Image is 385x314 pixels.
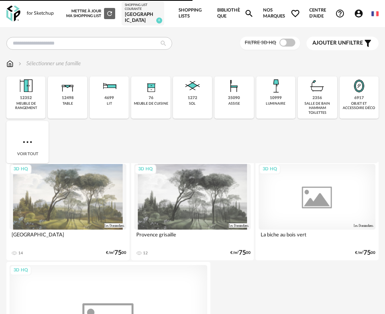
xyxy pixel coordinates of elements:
img: Luminaire.png [266,76,285,96]
div: La biche au bois vert [259,230,375,246]
div: Shopping List courante [125,3,161,12]
button: Ajouter unfiltre Filter icon [306,37,379,50]
span: 75 [363,250,371,255]
div: 10999 [270,96,282,101]
div: [GEOGRAPHIC_DATA] [10,230,126,246]
div: lit [107,101,112,106]
img: svg+xml;base64,PHN2ZyB3aWR0aD0iMTYiIGhlaWdodD0iMTYiIHZpZXdCb3g9IjAgMCAxNiAxNiIgZmlsbD0ibm9uZSIgeG... [17,60,23,68]
div: 35090 [228,96,240,101]
img: svg+xml;base64,PHN2ZyB3aWR0aD0iMTYiIGhlaWdodD0iMTciIHZpZXdCb3g9IjAgMCAxNiAxNyIgZmlsbD0ibm9uZSIgeG... [6,60,14,68]
div: for Sketchup [27,10,54,17]
div: luminaire [266,101,285,106]
div: Provence grisaille [134,230,251,246]
span: 6 [156,18,162,23]
div: meuble de rangement [9,101,43,111]
div: 12352 [20,96,32,101]
div: assise [228,101,240,106]
div: 6917 [354,96,364,101]
div: 4699 [104,96,114,101]
div: 14 [18,251,23,255]
img: Miroir.png [350,76,369,96]
div: €/m² 00 [355,250,375,255]
a: 3D HQ Provence grisaille 12 €/m²7500 [131,161,254,260]
div: 2356 [312,96,322,101]
img: Literie.png [100,76,119,96]
div: objet et accessoire déco [342,101,376,111]
div: Sélectionner une famille [17,60,81,68]
span: Filter icon [363,39,373,48]
div: 12498 [62,96,74,101]
span: Refresh icon [106,11,113,15]
div: salle de bain hammam toilettes [300,101,334,115]
span: Heart Outline icon [291,9,300,18]
div: meuble de cuisine [134,101,168,106]
img: Meuble%20de%20rangement.png [16,76,35,96]
span: Account Circle icon [354,9,363,18]
img: Rangement.png [141,76,161,96]
div: €/m² 00 [230,250,251,255]
img: Salle%20de%20bain.png [308,76,327,96]
span: filtre [312,40,363,47]
img: more.7b13dc1.svg [21,136,34,148]
span: Help Circle Outline icon [335,9,345,18]
img: Sol.png [183,76,202,96]
div: sol [189,101,196,106]
span: 75 [239,250,246,255]
img: Assise.png [224,76,244,96]
a: 3D HQ La biche au bois vert €/m²7500 [255,161,379,260]
a: 3D HQ [GEOGRAPHIC_DATA] 14 €/m²7500 [6,161,130,260]
div: 3D HQ [10,164,31,174]
img: fr [371,10,379,18]
div: 3D HQ [10,265,31,275]
span: Filtre 3D HQ [245,40,276,45]
span: Centre d'aideHelp Circle Outline icon [309,8,345,19]
div: Mettre à jour ma Shopping List [65,8,115,19]
div: 3D HQ [259,164,281,174]
span: 75 [114,250,122,255]
div: table [63,101,73,106]
div: Voir tout [6,121,49,163]
img: Table.png [58,76,77,96]
img: OXP [6,6,20,22]
div: 1272 [188,96,197,101]
div: 3D HQ [135,164,156,174]
div: 12 [143,251,148,255]
a: Shopping List courante [GEOGRAPHIC_DATA] 6 [125,3,161,24]
div: €/m² 00 [106,250,126,255]
span: Magnify icon [244,9,254,18]
div: [GEOGRAPHIC_DATA] [125,12,161,24]
span: Ajouter un [312,40,346,46]
span: Account Circle icon [354,9,367,18]
div: 76 [149,96,153,101]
